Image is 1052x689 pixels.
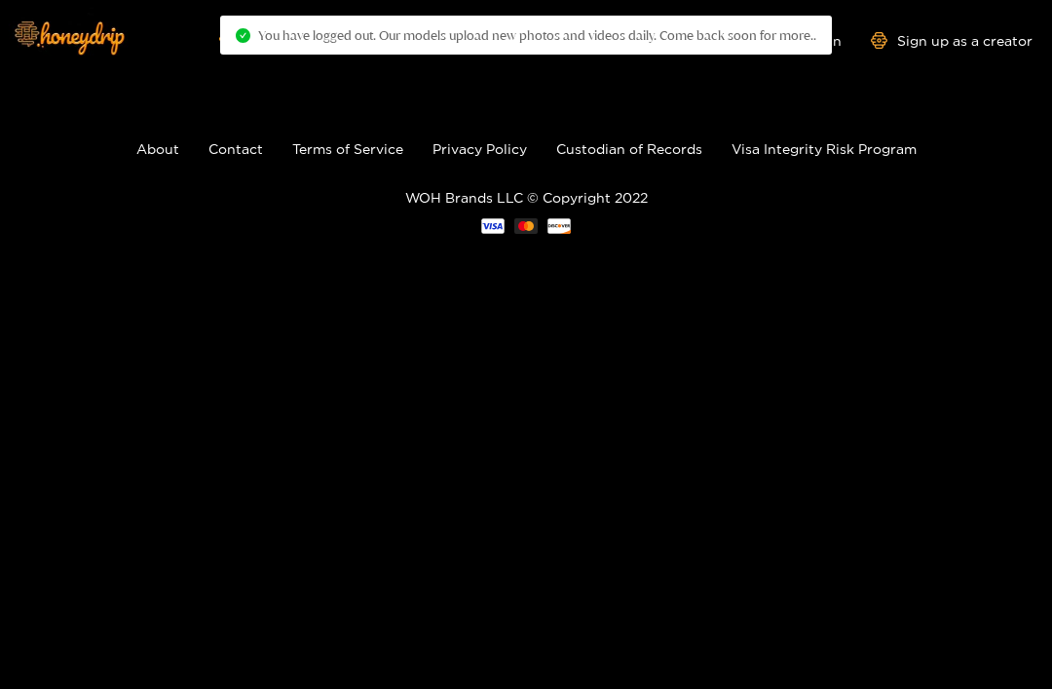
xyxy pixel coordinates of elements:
[556,141,702,156] a: Custodian of Records
[732,141,917,156] a: Visa Integrity Risk Program
[136,141,179,156] a: About
[208,141,263,156] a: Contact
[219,32,348,49] a: Explore models
[236,28,250,43] span: check-circle
[292,141,403,156] a: Terms of Service
[432,141,527,156] a: Privacy Policy
[871,32,1033,49] a: Sign up as a creator
[258,27,816,43] span: You have logged out. Our models upload new photos and videos daily. Come back soon for more..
